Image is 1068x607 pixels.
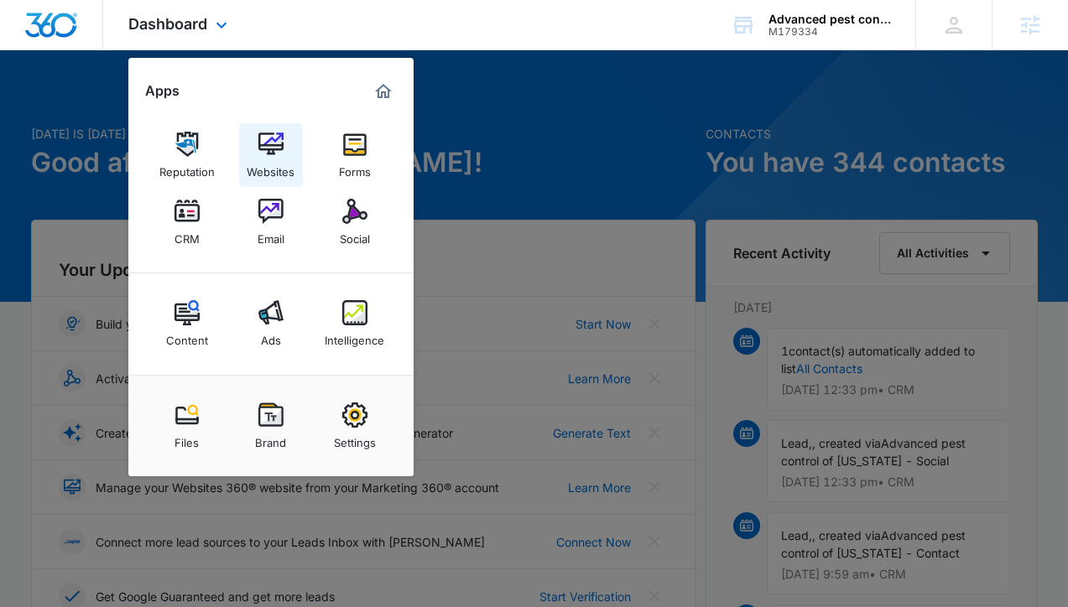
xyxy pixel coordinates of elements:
[239,292,303,355] a: Ads
[370,78,397,105] a: Marketing 360® Dashboard
[155,394,219,458] a: Files
[339,157,371,179] div: Forms
[239,123,303,187] a: Websites
[323,123,387,187] a: Forms
[239,394,303,458] a: Brand
[323,292,387,355] a: Intelligence
[340,224,370,246] div: Social
[255,428,286,449] div: Brand
[247,157,294,179] div: Websites
[334,428,376,449] div: Settings
[768,13,891,26] div: account name
[155,292,219,355] a: Content
[323,190,387,254] a: Social
[325,325,384,347] div: Intelligence
[175,224,200,246] div: CRM
[323,394,387,458] a: Settings
[261,325,281,347] div: Ads
[258,224,284,246] div: Email
[145,83,180,99] h2: Apps
[239,190,303,254] a: Email
[128,15,207,33] span: Dashboard
[159,157,215,179] div: Reputation
[175,428,199,449] div: Files
[768,26,891,38] div: account id
[166,325,208,347] div: Content
[155,190,219,254] a: CRM
[155,123,219,187] a: Reputation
